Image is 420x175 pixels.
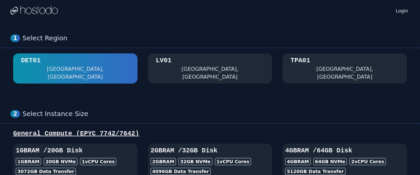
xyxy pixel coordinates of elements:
button: DET01 [GEOGRAPHIC_DATA], [GEOGRAPHIC_DATA] [13,53,137,84]
div: 2GB RAM [151,158,176,165]
button: TPA01 [GEOGRAPHIC_DATA], [GEOGRAPHIC_DATA] [283,53,407,84]
div: DET01 [21,56,41,65]
div: 1GB RAM [16,158,41,165]
div: 2 vCPU Cores [349,158,386,165]
div: 3072 GB Data Transfer [16,168,76,175]
div: [GEOGRAPHIC_DATA], [GEOGRAPHIC_DATA] [290,65,399,81]
div: 4GB RAM [285,158,310,165]
h3: 1GB RAM / 20 GB Disk [16,146,135,155]
div: General Compute (EPYC 7742/7642) [10,129,409,138]
img: Logo [10,6,58,15]
div: [GEOGRAPHIC_DATA], [GEOGRAPHIC_DATA] [156,65,264,81]
div: 1 [10,34,20,42]
div: Select Instance Size [23,110,409,118]
div: 2 [10,110,20,118]
div: TPA01 [290,56,310,65]
a: Login [394,6,409,14]
div: 20 GB NVMe [44,158,77,165]
div: 64 GB NVMe [313,158,347,165]
div: 5120 GB Data Transfer [285,168,345,175]
div: 1 vCPU Cores [215,158,251,165]
div: 1 vCPU Cores [80,158,116,165]
div: LV01 [156,56,172,65]
div: Select Region [23,34,409,42]
button: LV01 [GEOGRAPHIC_DATA], [GEOGRAPHIC_DATA] [148,53,272,84]
h3: 2GB RAM / 32 GB Disk [151,146,270,155]
div: [GEOGRAPHIC_DATA], [GEOGRAPHIC_DATA] [21,65,130,81]
div: 32 GB NVMe [178,158,212,165]
div: 4096 GB Data Transfer [151,168,211,175]
h3: 4GB RAM / 64 GB Disk [285,146,404,155]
